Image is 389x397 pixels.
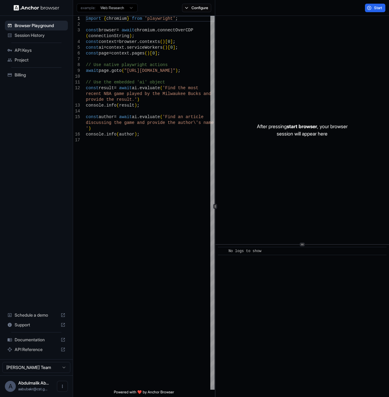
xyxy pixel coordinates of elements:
[86,97,137,102] span: provide the result.'
[119,114,132,119] span: await
[106,45,124,50] span: context
[104,132,106,137] span: .
[86,91,211,96] span: recent NBA game played by the Milwaukee Bucks and
[122,28,135,33] span: await
[18,380,49,385] span: Abdulmalik Abubakr
[73,103,80,108] div: 13
[73,51,80,56] div: 6
[137,86,139,90] span: .
[117,132,119,137] span: (
[15,337,58,343] span: Documentation
[165,45,167,50] span: )
[137,39,139,44] span: .
[147,51,150,56] span: )
[73,62,80,68] div: 8
[111,68,122,73] span: goto
[129,51,132,56] span: .
[57,381,68,392] button: Open menu
[157,28,193,33] span: connectOverCDP
[86,120,214,125] span: discussing the game and provide the author\'s name
[99,86,114,90] span: result
[86,45,99,50] span: const
[135,28,155,33] span: chromium
[114,86,116,90] span: =
[73,74,80,79] div: 10
[73,16,80,22] div: 1
[86,68,99,73] span: await
[99,39,117,44] span: context
[5,70,68,80] div: Billing
[99,114,114,119] span: author
[137,103,139,108] span: ;
[168,39,170,44] span: 0
[73,56,80,62] div: 7
[15,322,58,328] span: Support
[119,132,134,137] span: author
[135,103,137,108] span: )
[163,39,165,44] span: )
[73,45,80,51] div: 5
[175,68,178,73] span: )
[114,390,174,397] span: Powered with ❤️ by Anchor Browser
[73,114,80,120] div: 15
[163,45,165,50] span: (
[99,45,104,50] span: ai
[109,68,111,73] span: .
[15,32,65,38] span: Session History
[15,23,65,29] span: Browser Playground
[5,55,68,65] div: Project
[104,103,106,108] span: .
[86,132,104,137] span: console
[137,132,139,137] span: ;
[86,16,101,21] span: import
[127,45,163,50] span: serviceWorkers
[73,27,80,33] div: 3
[88,33,129,38] span: connectionString
[73,68,80,74] div: 9
[173,39,175,44] span: ;
[139,86,160,90] span: evaluate
[163,86,198,90] span: 'Find the most
[106,132,117,137] span: info
[170,39,173,44] span: ]
[109,51,111,56] span: =
[124,68,175,73] span: "[URL][DOMAIN_NAME]"
[73,22,80,27] div: 2
[132,16,142,21] span: from
[175,16,178,21] span: ;
[124,45,127,50] span: .
[86,28,99,33] span: const
[86,62,168,67] span: // Use native playwright actions
[129,33,132,38] span: )
[178,68,180,73] span: ;
[5,335,68,345] div: Documentation
[173,45,175,50] span: ]
[86,33,88,38] span: (
[132,33,134,38] span: ;
[132,86,137,90] span: ai
[104,45,106,50] span: =
[111,51,129,56] span: context
[137,97,139,102] span: )
[175,45,178,50] span: ;
[5,381,16,392] div: A
[15,346,58,353] span: API Reference
[374,5,383,10] span: Start
[117,39,119,44] span: =
[5,21,68,30] div: Browser Playground
[106,103,117,108] span: info
[99,28,117,33] span: browser
[86,86,99,90] span: const
[287,123,317,129] span: start browser
[18,387,47,391] span: aabubakr@cst.gov.sa
[132,51,145,56] span: pages
[73,79,80,85] div: 11
[132,114,137,119] span: ai
[229,249,261,253] span: No logs to show
[14,5,59,11] img: Anchor Logo
[157,51,160,56] span: ;
[73,132,80,137] div: 16
[86,103,104,108] span: console
[137,114,139,119] span: .
[119,86,132,90] span: await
